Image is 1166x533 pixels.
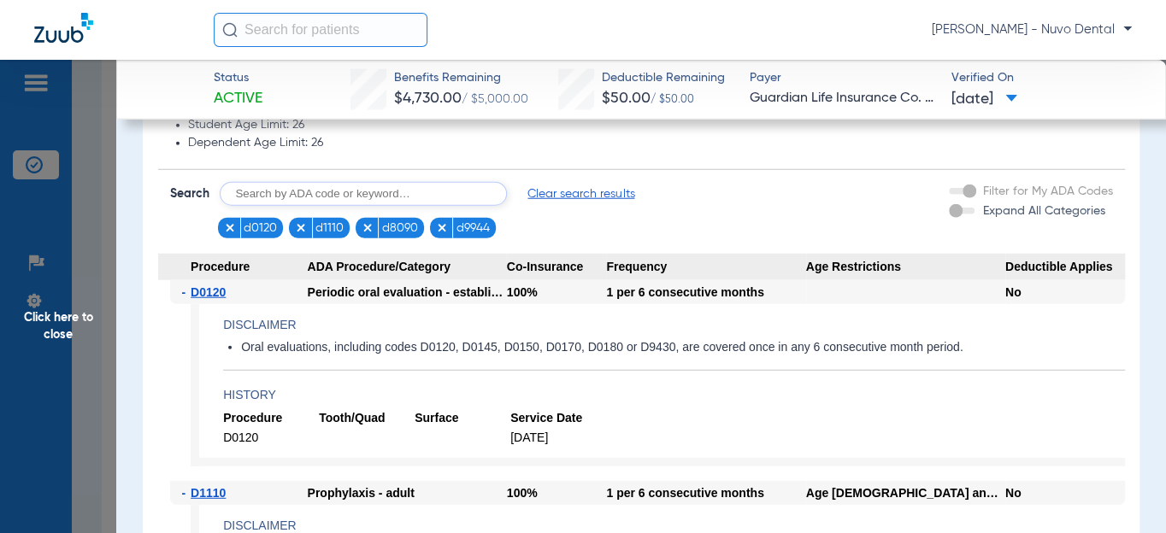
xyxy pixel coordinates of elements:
[214,13,427,47] input: Search for patients
[188,136,1113,151] li: Dependent Age Limit: 26
[308,481,507,505] div: Prophylaxis - adult
[394,69,528,87] span: Benefits Remaining
[1081,451,1166,533] iframe: Chat Widget
[606,280,805,304] div: 1 per 6 consecutive months
[315,220,344,237] span: d1110
[224,222,236,234] img: x.svg
[527,185,634,202] span: Clear search results
[394,91,462,106] span: $4,730.00
[507,481,607,505] div: 100%
[651,95,694,105] span: / $50.00
[510,430,606,446] span: [DATE]
[223,410,319,426] span: Procedure
[606,481,805,505] div: 1 per 6 consecutive months
[602,69,725,87] span: Deductible Remaining
[415,410,510,426] span: Surface
[223,316,1125,334] h4: Disclaimer
[222,22,238,38] img: Search Icon
[602,91,651,106] span: $50.00
[220,182,507,206] input: Search by ADA code or keyword…
[507,254,607,281] span: Co-Insurance
[456,220,490,237] span: d9944
[295,222,307,234] img: x.svg
[308,254,507,281] span: ADA Procedure/Category
[241,340,1125,355] li: Oral evaluations, including codes D0120, D0145, D0150, D0170, D0180 or D9430, are covered once in...
[170,185,209,202] span: Search
[223,430,319,446] span: D0120
[462,93,528,105] span: / $5,000.00
[182,280,191,304] span: -
[308,280,507,304] div: Periodic oral evaluation - established patient
[158,254,308,281] span: Procedure
[951,69,1139,87] span: Verified On
[182,481,191,505] span: -
[1005,481,1125,505] div: No
[188,118,1113,133] li: Student Age Limit: 26
[319,410,415,426] span: Tooth/Quad
[34,13,93,43] img: Zuub Logo
[1005,280,1125,304] div: No
[750,69,937,87] span: Payer
[750,88,937,109] span: Guardian Life Insurance Co. of America
[1005,254,1125,281] span: Deductible Applies
[951,89,1017,110] span: [DATE]
[214,88,262,109] span: Active
[980,183,1113,201] label: Filter for My ADA Codes
[191,486,226,500] span: D1110
[436,222,448,234] img: x.svg
[932,21,1132,38] span: [PERSON_NAME] - Nuvo Dental
[244,220,277,237] span: d0120
[507,280,607,304] div: 100%
[606,254,805,281] span: Frequency
[223,386,1125,404] h4: History
[382,220,418,237] span: d8090
[806,481,1005,505] div: Age [DEMOGRAPHIC_DATA] and older
[510,410,606,426] span: Service Date
[214,69,262,87] span: Status
[362,222,374,234] img: x.svg
[983,205,1105,217] span: Expand All Categories
[806,254,1005,281] span: Age Restrictions
[191,285,226,299] span: D0120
